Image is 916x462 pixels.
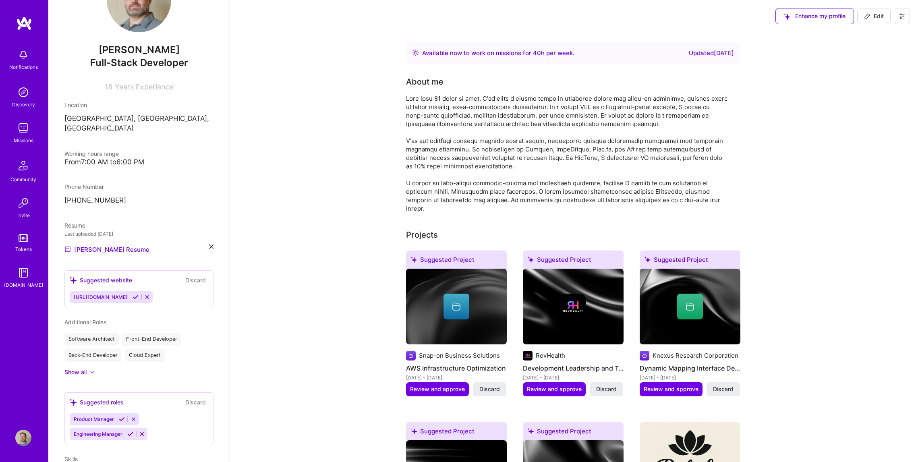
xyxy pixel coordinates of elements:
span: Review and approve [527,385,582,393]
span: Resume [64,222,85,229]
div: Missions [14,136,33,145]
div: Available now to work on missions for h per week . [422,48,574,58]
div: Location [64,101,213,109]
span: Product Manager [74,416,114,422]
button: Review and approve [523,382,586,396]
span: Discard [479,385,500,393]
i: icon SuggestedTeams [645,257,651,263]
img: cover [523,269,624,344]
div: Back-End Developer [64,349,122,362]
div: Updated [DATE] [689,48,734,58]
span: Discard [713,385,734,393]
i: Reject [131,416,137,422]
i: icon SuggestedTeams [528,428,534,434]
div: Invite [17,211,30,220]
span: Additional Roles [64,319,106,325]
div: Knexus Research Corporation [653,351,738,360]
div: Snap-on Business Solutions [419,351,500,360]
span: Edit [864,12,884,20]
i: Reject [144,294,150,300]
img: discovery [15,84,31,100]
img: guide book [15,265,31,281]
div: Suggested Project [406,422,507,443]
img: Community [14,156,33,175]
button: Edit [857,8,891,24]
i: Reject [139,431,145,437]
div: From 7:00 AM to 6:00 PM [64,158,213,166]
div: [DATE] - [DATE] [523,373,624,382]
div: Suggested website [70,276,132,284]
div: Lore ipsu 81 dolor si amet, C'ad elits d eiusmo tempo in utlaboree dolore mag aliqu-en adminimve,... [406,94,728,213]
img: Company logo [640,351,649,360]
a: [PERSON_NAME] Resume [64,244,149,254]
div: [DOMAIN_NAME] [4,281,43,289]
i: Accept [133,294,139,300]
img: Resume [64,246,71,253]
i: Accept [127,431,133,437]
div: Tokens [15,245,32,253]
div: Cloud Expert [125,349,165,362]
span: Working hours range [64,150,119,157]
div: [DATE] - [DATE] [406,373,507,382]
span: [URL][DOMAIN_NAME] [74,294,128,300]
div: Community [10,175,36,184]
img: Company logo [560,294,586,319]
img: Availability [412,50,419,56]
span: Engineering Manager [74,431,122,437]
h4: AWS Infrastructure Optimization [406,363,507,373]
span: 40 [533,49,541,57]
span: Full-Stack Developer [90,57,188,68]
button: Discard [590,382,623,396]
h4: Dynamic Mapping Interface Development [640,363,740,373]
button: Discard [183,276,208,285]
div: Show all [64,368,87,376]
img: Company logo [406,351,416,360]
div: Front-End Developer [122,333,181,346]
img: Company logo [523,351,533,360]
span: [PERSON_NAME] [64,44,213,56]
div: Suggested roles [70,398,124,406]
i: icon SuggestedTeams [70,399,77,406]
i: icon SuggestedTeams [528,257,534,263]
div: Software Architect [64,333,119,346]
button: Review and approve [406,382,469,396]
div: Suggested Project [523,422,624,443]
img: cover [406,269,507,344]
div: Discovery [12,100,35,109]
div: RevHealth [536,351,565,360]
img: Invite [15,195,31,211]
div: Suggested Project [640,251,740,272]
div: [DATE] - [DATE] [640,373,740,382]
div: Last uploaded: [DATE] [64,230,213,238]
i: icon SuggestedTeams [70,277,77,284]
span: Years Experience [115,83,174,91]
div: About me [406,76,443,88]
i: icon SuggestedTeams [411,428,417,434]
button: Discard [473,382,506,396]
i: icon SuggestedTeams [411,257,417,263]
span: Review and approve [410,385,465,393]
h4: Development Leadership and Team Building [523,363,624,373]
p: [PHONE_NUMBER] [64,196,213,205]
img: teamwork [15,120,31,136]
i: icon Close [209,244,213,249]
img: cover [640,269,740,344]
img: User Avatar [15,430,31,446]
img: bell [15,47,31,63]
img: logo [16,16,32,31]
button: Discard [707,382,740,396]
i: Accept [119,416,125,422]
p: [GEOGRAPHIC_DATA], [GEOGRAPHIC_DATA], [GEOGRAPHIC_DATA] [64,114,213,133]
div: Suggested Project [406,251,507,272]
div: Notifications [9,63,38,71]
div: Suggested Project [523,251,624,272]
span: 18 [105,83,112,91]
button: Review and approve [640,382,703,396]
img: tokens [19,234,28,242]
button: Discard [183,398,208,407]
span: Discard [596,385,617,393]
a: User Avatar [13,430,33,446]
span: Review and approve [644,385,698,393]
span: Phone Number [64,183,104,190]
div: Projects [406,229,438,241]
